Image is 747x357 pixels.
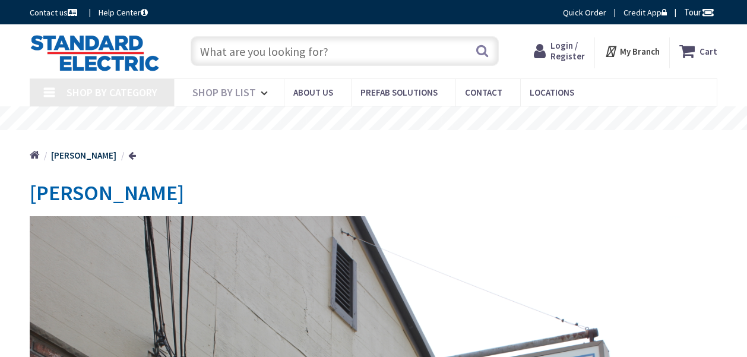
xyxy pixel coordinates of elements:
span: [PERSON_NAME] [30,179,184,206]
span: Tour [684,7,714,18]
span: Prefab Solutions [360,87,438,98]
span: Locations [530,87,574,98]
a: Contact us [30,7,80,18]
span: Shop By List [192,86,256,99]
input: What are you looking for? [191,36,498,66]
a: Help Center [99,7,148,18]
a: Login / Register [534,40,585,62]
rs-layer: [MEDICAL_DATA]: Our Commitment to Our Employees and Customers [186,113,587,126]
strong: My Branch [620,46,660,57]
span: About Us [293,87,333,98]
a: Credit App [623,7,667,18]
a: Quick Order [563,7,606,18]
a: Cart [679,40,717,62]
span: Login / Register [550,40,585,62]
span: Contact [465,87,502,98]
img: Standard Electric [30,34,160,71]
strong: Cart [699,40,717,62]
strong: [PERSON_NAME] [51,150,116,161]
div: My Branch [604,40,660,62]
span: Shop By Category [67,86,157,99]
